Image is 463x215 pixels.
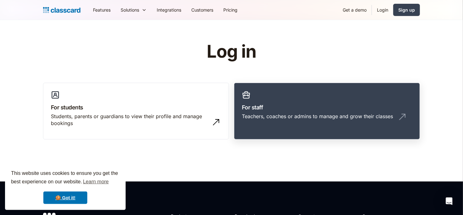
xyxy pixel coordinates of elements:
a: home [43,6,80,14]
a: learn more about cookies [82,177,110,186]
a: Login [372,3,393,17]
a: Pricing [218,3,242,17]
a: Customers [186,3,218,17]
a: For staffTeachers, coaches or admins to manage and grow their classes [234,83,420,140]
h3: For students [51,103,221,112]
h1: Log in [132,42,331,61]
a: Features [88,3,116,17]
div: Open Intercom Messenger [442,194,457,209]
span: This website uses cookies to ensure you get the best experience on our website. [11,170,120,186]
a: Sign up [393,4,420,16]
div: Sign up [398,7,415,13]
div: Students, parents or guardians to view their profile and manage bookings [51,113,209,127]
div: Teachers, coaches or admins to manage and grow their classes [242,113,393,120]
div: Solutions [116,3,152,17]
a: Integrations [152,3,186,17]
h3: For staff [242,103,412,112]
a: dismiss cookie message [43,191,87,204]
div: Solutions [121,7,139,13]
a: For studentsStudents, parents or guardians to view their profile and manage bookings [43,83,229,140]
a: Get a demo [338,3,372,17]
div: cookieconsent [5,164,126,210]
